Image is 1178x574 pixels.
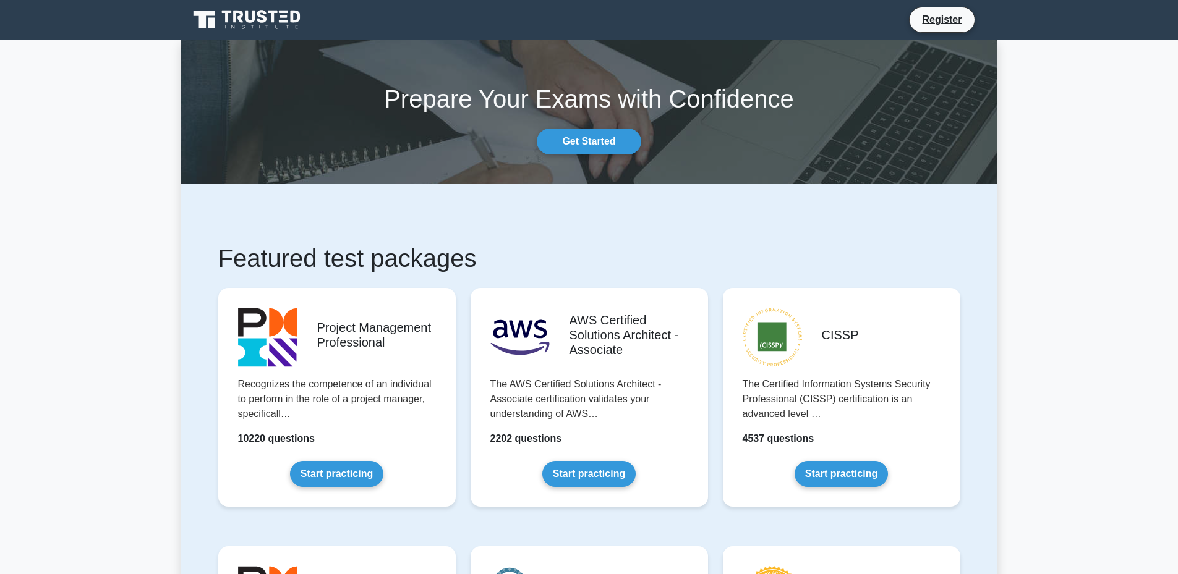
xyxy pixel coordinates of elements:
h1: Prepare Your Exams with Confidence [181,84,997,114]
a: Start practicing [290,461,383,487]
a: Start practicing [795,461,888,487]
a: Get Started [537,129,641,154]
a: Start practicing [542,461,636,487]
a: Register [915,12,969,27]
h1: Featured test packages [218,243,960,273]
